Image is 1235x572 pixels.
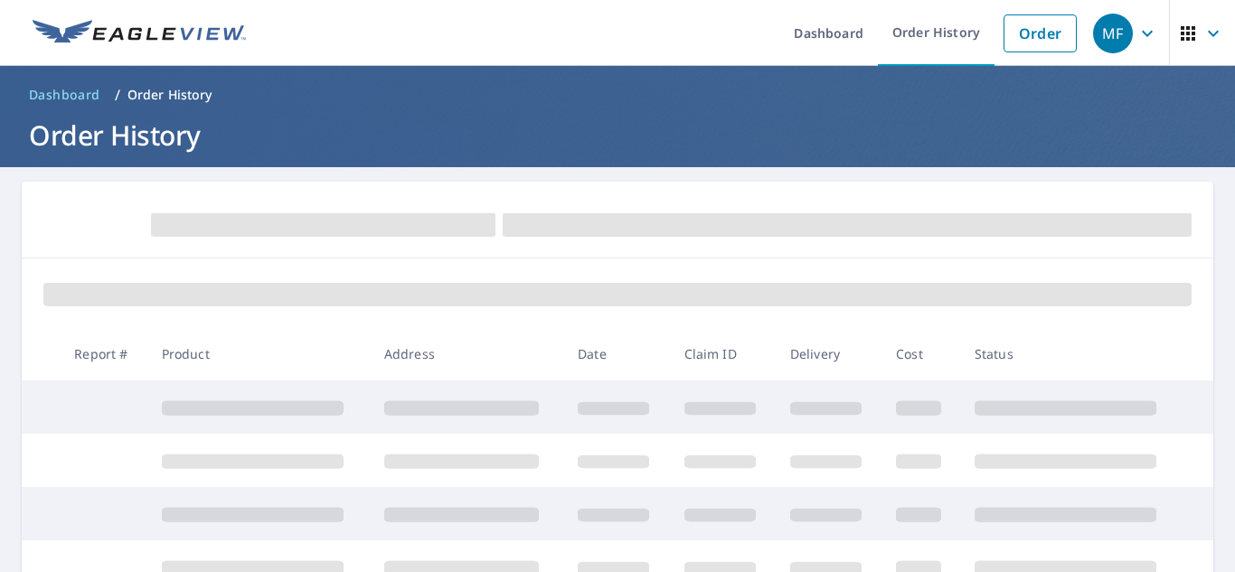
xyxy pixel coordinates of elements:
nav: breadcrumb [22,80,1213,109]
th: Date [563,327,669,380]
th: Claim ID [670,327,776,380]
span: Dashboard [29,86,100,104]
th: Product [147,327,370,380]
a: Order [1004,14,1077,52]
div: MF [1093,14,1133,53]
th: Address [370,327,563,380]
th: Delivery [776,327,881,380]
h1: Order History [22,117,1213,154]
p: Order History [127,86,212,104]
th: Status [960,327,1183,380]
li: / [115,84,120,106]
th: Cost [881,327,960,380]
th: Report # [60,327,146,380]
a: Dashboard [22,80,108,109]
img: EV Logo [33,20,246,47]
